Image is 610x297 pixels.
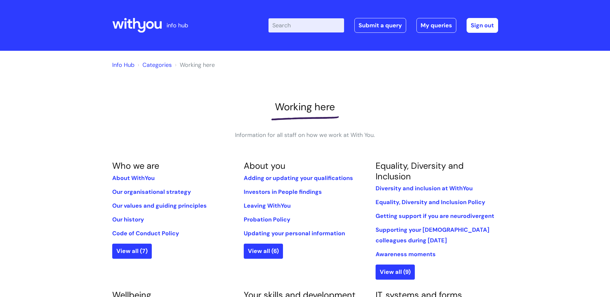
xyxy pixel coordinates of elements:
a: Diversity and inclusion at WithYou [376,184,473,192]
p: Information for all staff on how we work at With You. [209,130,402,140]
a: Leaving WithYou [244,202,291,210]
div: | - [269,18,498,33]
a: View all (6) [244,244,283,258]
input: Search [269,18,344,32]
a: View all (7) [112,244,152,258]
a: Sign out [467,18,498,33]
a: Our values and guiding principles [112,202,207,210]
a: Updating your personal information [244,230,345,237]
a: Investors in People findings [244,188,322,196]
a: View all (9) [376,265,415,279]
a: My queries [416,18,456,33]
a: Who we are [112,160,159,171]
li: Working here [173,60,215,70]
a: Adding or updating your qualifications [244,174,353,182]
a: Equality, Diversity and Inclusion Policy [376,198,485,206]
a: About you [244,160,285,171]
li: Solution home [136,60,172,70]
a: Submit a query [354,18,406,33]
h1: Working here [112,101,498,113]
a: Our organisational strategy [112,188,191,196]
a: Info Hub [112,61,134,69]
a: Categories [142,61,172,69]
a: About WithYou [112,174,155,182]
a: Probation Policy [244,216,290,223]
a: Equality, Diversity and Inclusion [376,160,464,182]
a: Awareness moments [376,250,436,258]
a: Supporting your [DEMOGRAPHIC_DATA] colleagues during [DATE] [376,226,489,244]
p: info hub [167,20,188,31]
a: Getting support if you are neurodivergent [376,212,494,220]
a: Code of Conduct Policy [112,230,179,237]
a: Our history [112,216,144,223]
